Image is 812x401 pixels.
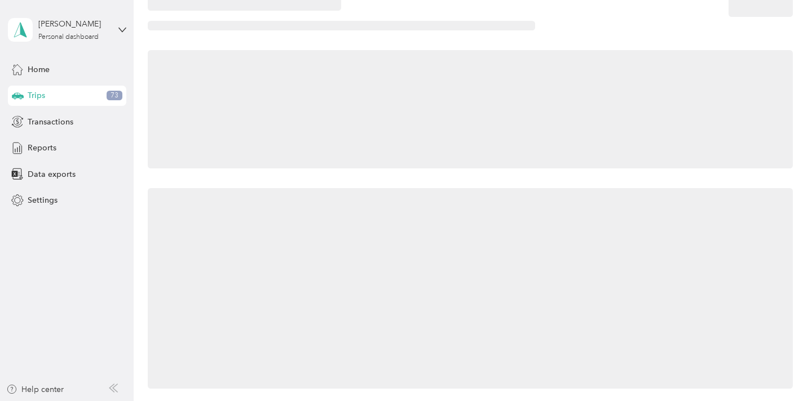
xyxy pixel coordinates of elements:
span: Home [28,64,50,75]
div: Personal dashboard [38,34,99,41]
span: Transactions [28,116,73,128]
span: Trips [28,90,45,101]
div: [PERSON_NAME] [38,18,109,30]
span: Reports [28,142,56,154]
span: Data exports [28,168,76,180]
button: Help center [6,384,64,395]
span: 73 [107,91,122,101]
span: Settings [28,194,58,206]
iframe: Everlance-gr Chat Button Frame [749,338,812,401]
